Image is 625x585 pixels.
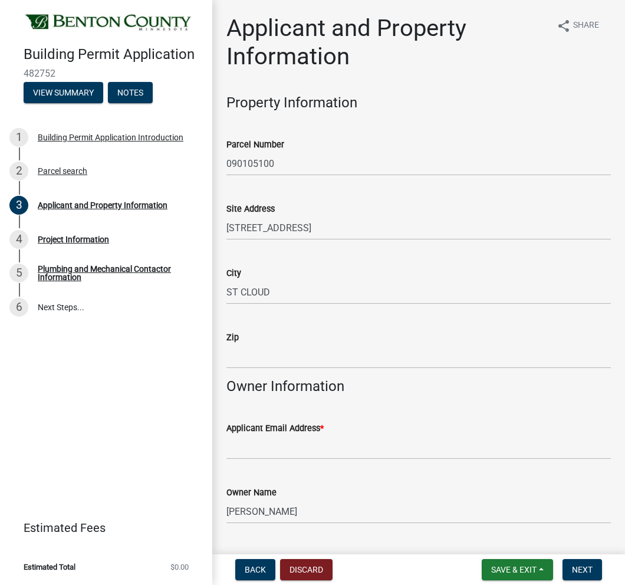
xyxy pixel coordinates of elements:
label: Zip [226,334,239,342]
span: Next [572,565,593,574]
span: Save & Exit [491,565,537,574]
div: 2 [9,162,28,180]
i: share [557,19,571,33]
a: Estimated Fees [9,516,193,540]
div: 3 [9,196,28,215]
div: Applicant and Property Information [38,201,167,209]
span: $0.00 [170,563,189,571]
div: Parcel search [38,167,87,175]
span: Back [245,565,266,574]
button: Back [235,559,275,580]
h4: Owner Information [226,378,611,395]
div: Plumbing and Mechanical Contactor Information [38,265,193,281]
label: Parcel Number [226,141,284,149]
h4: Building Permit Application [24,46,203,63]
label: Site Address [226,205,275,213]
button: Notes [108,82,153,103]
div: Building Permit Application Introduction [38,133,183,142]
button: Save & Exit [482,559,553,580]
span: Estimated Total [24,563,75,571]
button: Next [562,559,602,580]
button: View Summary [24,82,103,103]
label: City [226,270,241,278]
h1: Applicant and Property Information [226,14,547,71]
label: Owner Name [226,489,277,497]
div: 4 [9,230,28,249]
div: 5 [9,264,28,282]
span: Share [573,19,599,33]
div: 6 [9,298,28,317]
label: Applicant Email Address [226,425,324,433]
wm-modal-confirm: Summary [24,88,103,98]
div: Project Information [38,235,109,244]
h4: Property Information [226,94,611,111]
wm-modal-confirm: Notes [108,88,153,98]
button: shareShare [547,14,608,37]
img: Benton County, Minnesota [24,12,193,34]
span: 482752 [24,68,189,79]
div: 1 [9,128,28,147]
button: Discard [280,559,333,580]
